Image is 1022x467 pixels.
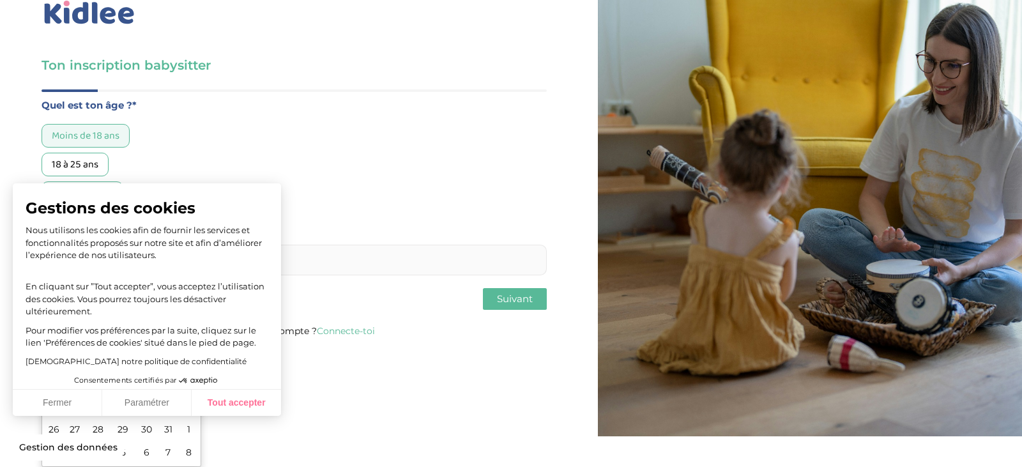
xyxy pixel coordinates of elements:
input: sélectionne une date [42,245,547,275]
label: À quelle date auras-tu 18 ans ?* [42,218,547,234]
td: 27 [64,418,86,441]
svg: Axeptio [179,362,217,400]
div: Plus de 25 ans [42,181,123,205]
p: Pour modifier vos préférences par la suite, cliquez sur le lien 'Préférences de cookies' situé da... [26,325,268,349]
button: Fermer le widget sans consentement [11,434,125,461]
a: [DEMOGRAPHIC_DATA] notre politique de confidentialité [26,356,247,366]
td: 29 [111,418,135,441]
p: En cliquant sur ”Tout accepter”, vous acceptez l’utilisation des cookies. Vous pourrez toujours l... [26,268,268,318]
button: Consentements certifiés par [68,372,226,389]
td: 31 [157,418,179,441]
td: 8 [179,441,198,464]
span: Gestions des cookies [26,199,268,218]
label: Quel est ton âge ?* [42,97,547,114]
button: Fermer [13,390,102,417]
a: Connecte-toi [317,325,375,337]
td: 6 [135,441,157,464]
button: Paramétrer [102,390,192,417]
span: Suivant [497,293,533,305]
span: Consentements certifiés par [74,377,176,384]
td: 26 [45,418,64,441]
button: Tout accepter [192,390,281,417]
button: Suivant [483,288,547,310]
div: Moins de 18 ans [42,124,130,148]
td: 7 [157,441,179,464]
td: 28 [86,418,111,441]
span: Gestion des données [19,442,118,454]
td: 1 [179,418,198,441]
h3: Ton inscription babysitter [42,56,547,74]
p: Tu as déjà un compte ? [42,323,547,339]
div: 18 à 25 ans [42,153,109,176]
p: Nous utilisons les cookies afin de fournir les services et fonctionnalités proposés sur notre sit... [26,224,268,262]
td: 30 [135,418,157,441]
